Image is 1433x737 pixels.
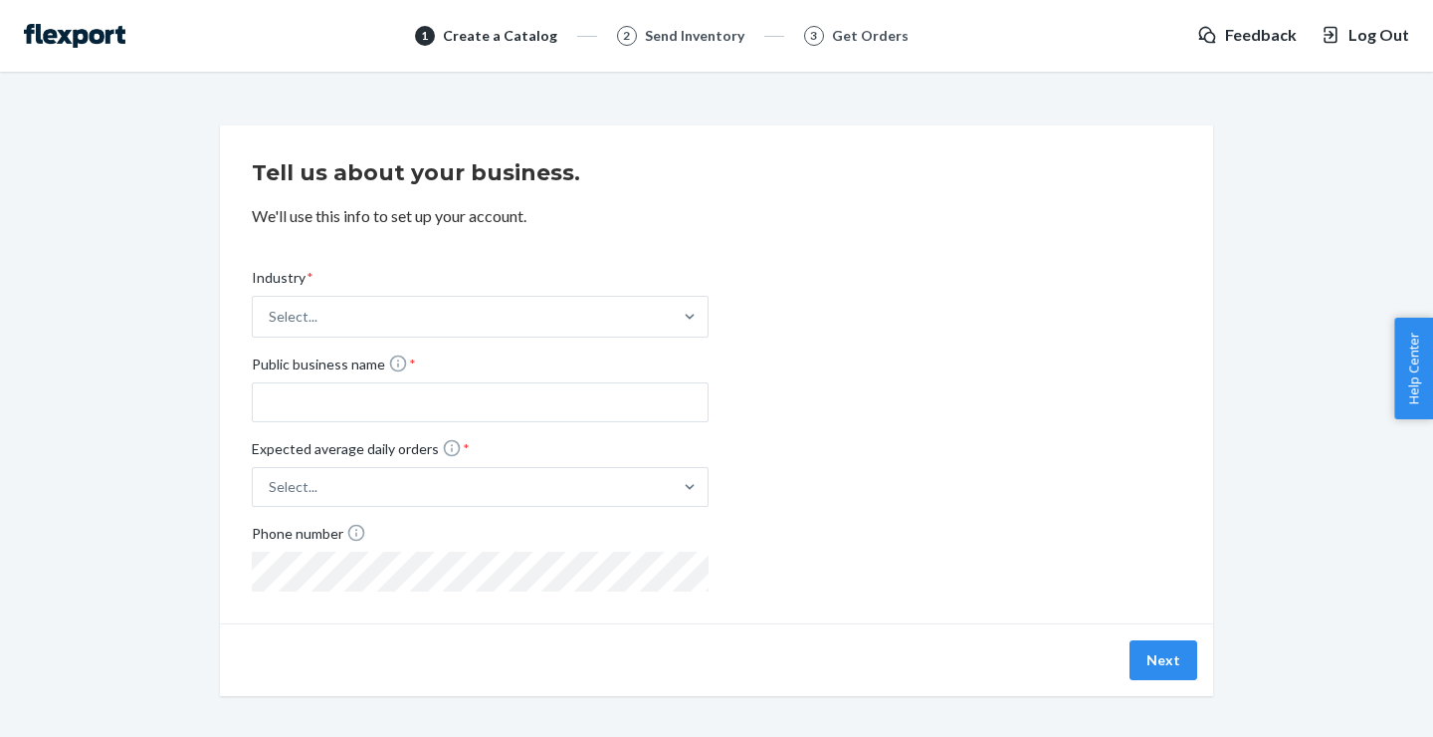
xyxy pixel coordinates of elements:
[252,157,1181,189] h2: Tell us about your business.
[252,438,470,467] span: Expected average daily orders
[1197,24,1297,47] a: Feedback
[269,477,317,497] div: Select...
[443,26,557,46] div: Create a Catalog
[252,268,313,296] span: Industry
[1225,24,1297,47] span: Feedback
[645,26,744,46] div: Send Inventory
[252,382,709,422] input: Public business name *
[421,27,428,44] span: 1
[1129,640,1197,680] button: Next
[252,523,366,552] span: Phone number
[252,354,416,382] span: Public business name
[1321,24,1409,47] button: Log Out
[623,27,630,44] span: 2
[24,24,125,48] img: Flexport logo
[1348,24,1409,47] span: Log Out
[810,27,817,44] span: 3
[269,307,317,327] div: Select...
[832,26,909,46] div: Get Orders
[1394,318,1433,419] button: Help Center
[252,205,1181,228] p: We'll use this info to set up your account.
